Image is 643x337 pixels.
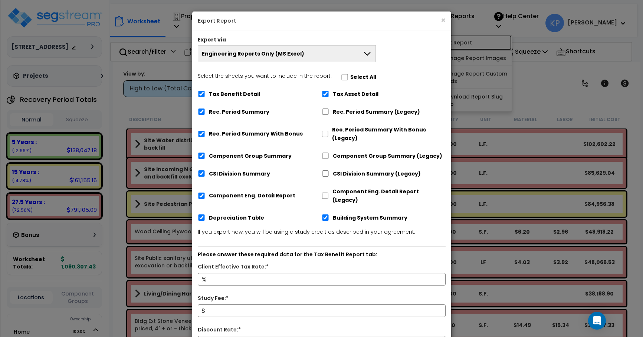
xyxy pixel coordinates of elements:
label: Study Fee:* [198,294,229,303]
label: Component Group Summary [209,152,292,160]
label: Tax Asset Detail [333,90,378,99]
label: Discount Rate:* [198,326,241,334]
button: × [441,16,446,24]
p: Select the sheets you want to include in the report: [198,72,332,81]
label: CSI Division Summary [209,170,270,178]
span: % [201,275,207,283]
label: Rec. Period Summary [209,108,269,116]
div: Open Intercom Messenger [588,312,606,330]
span: Engineering Reports Only (MS Excel) [202,50,304,57]
label: Select All [350,73,376,81]
h5: Export Report [198,17,446,24]
label: Export via [198,36,226,43]
label: Depreciation Table [209,214,264,222]
p: Please answer these required data for the Tax Benefit Report tab: [198,250,446,259]
label: Rec. Period Summary With Bonus [209,130,303,138]
input: Select the sheets you want to include in the report:Select All [341,74,348,80]
p: If you export now, you will be using a study credit as described in your agreement. [198,228,446,237]
label: Component Eng. Detail Report [209,191,295,200]
label: Component Eng. Detail Report (Legacy) [332,187,445,204]
label: CSI Division Summary (Legacy) [333,170,421,178]
label: Component Group Summary (Legacy) [333,152,442,160]
span: $ [201,306,206,315]
button: Engineering Reports Only (MS Excel) [198,45,376,62]
label: Building System Summary [333,214,407,222]
label: Rec. Period Summary (Legacy) [333,108,420,116]
label: Rec. Period Summary With Bonus (Legacy) [332,126,445,143]
label: Tax Benefit Detail [209,90,260,99]
label: Client Effective Tax Rate:* [198,263,269,271]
